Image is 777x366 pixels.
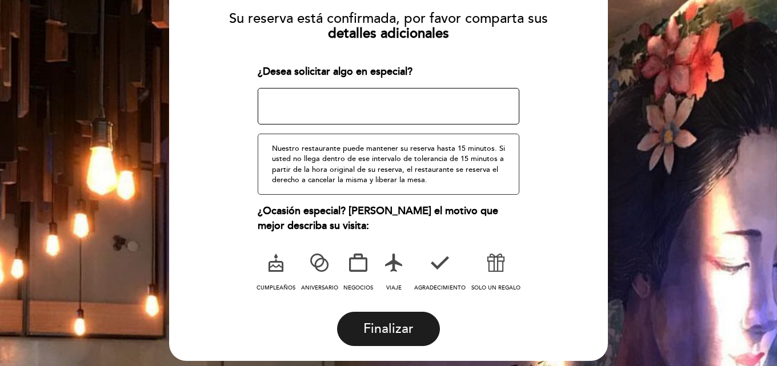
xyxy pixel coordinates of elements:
[258,134,520,195] div: Nuestro restaurante puede mantener su reserva hasta 15 minutos. Si usted no llega dentro de ese i...
[337,312,440,346] button: Finalizar
[343,284,373,291] span: NEGOCIOS
[414,284,466,291] span: AGRADECIMIENTO
[328,25,449,42] b: detalles adicionales
[301,284,338,291] span: ANIVERSARIO
[386,284,402,291] span: VIAJE
[363,321,414,337] span: Finalizar
[258,65,520,79] div: ¿Desea solicitar algo en especial?
[471,284,520,291] span: SOLO UN REGALO
[257,284,295,291] span: CUMPLEAÑOS
[258,204,520,233] div: ¿Ocasión especial? [PERSON_NAME] el motivo que mejor describa su visita:
[229,10,548,27] span: Su reserva está confirmada, por favor comparta sus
